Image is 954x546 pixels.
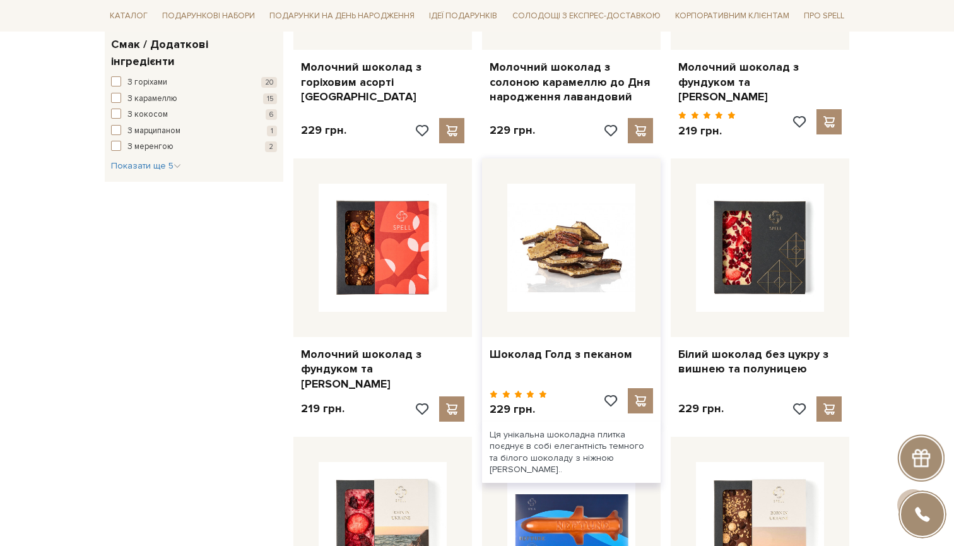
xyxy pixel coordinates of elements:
button: Показати ще 5 [111,160,181,172]
button: З кокосом 6 [111,109,277,121]
p: 229 грн. [490,402,547,417]
span: З горіхами [127,76,167,89]
span: 1 [267,126,277,136]
div: Ця унікальна шоколадна плитка поєднує в собі елегантність темного та білого шоколаду з ніжною [PE... [482,422,661,483]
a: Молочний шоколад з фундуком та [PERSON_NAME] [678,60,842,104]
a: Білий шоколад без цукру з вишнею та полуницею [678,347,842,377]
span: Подарункові набори [157,6,260,26]
button: З марципаном 1 [111,125,277,138]
a: Корпоративним клієнтам [670,5,794,27]
button: З карамеллю 15 [111,93,277,105]
span: Показати ще 5 [111,160,181,171]
span: З карамеллю [127,93,177,105]
a: Молочний шоколад з горіховим асорті [GEOGRAPHIC_DATA] [301,60,464,104]
span: З марципаном [127,125,180,138]
span: 6 [266,109,277,120]
a: Солодощі з експрес-доставкою [507,5,666,27]
button: З меренгою 2 [111,141,277,153]
p: 229 грн. [301,123,346,138]
p: 219 грн. [678,124,736,138]
a: Молочний шоколад з солоною карамеллю до Дня народження лавандовий [490,60,653,104]
a: Шоколад Голд з пеканом [490,347,653,362]
button: З горіхами 20 [111,76,277,89]
img: Шоколад Голд з пеканом [507,184,635,312]
a: Молочний шоколад з фундуком та [PERSON_NAME] [301,347,464,391]
span: 20 [261,77,277,88]
span: Ідеї подарунків [424,6,502,26]
p: 229 грн. [678,401,724,416]
span: Про Spell [799,6,849,26]
p: 229 грн. [490,123,535,138]
span: 2 [265,141,277,152]
span: З меренгою [127,141,174,153]
span: 15 [263,93,277,104]
span: Подарунки на День народження [264,6,420,26]
span: З кокосом [127,109,168,121]
span: Каталог [105,6,153,26]
span: Смак / Додаткові інгредієнти [111,36,274,70]
p: 219 грн. [301,401,344,416]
